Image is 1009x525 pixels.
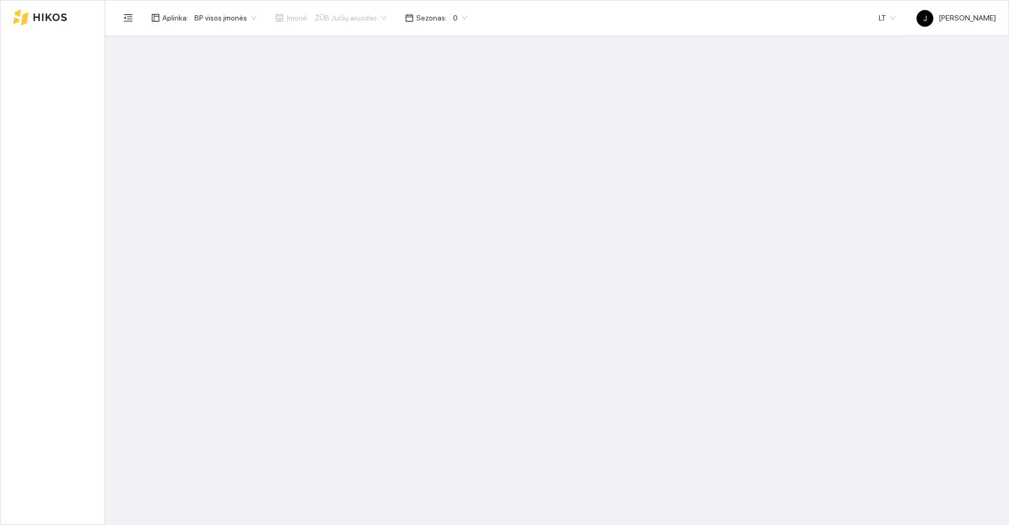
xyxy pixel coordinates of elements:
[151,14,160,22] span: layout
[879,10,895,26] span: LT
[123,13,133,23] span: menu-fold
[405,14,414,22] span: calendar
[315,10,386,26] span: ŽŪB Jučių aruodas
[453,10,467,26] span: 0
[275,14,284,22] span: shop
[194,10,256,26] span: BP visos įmonės
[286,12,308,24] span: Įmonė :
[917,14,996,22] span: [PERSON_NAME]
[416,12,447,24] span: Sezonas :
[118,7,139,28] button: menu-fold
[162,12,188,24] span: Aplinka :
[923,10,927,27] span: J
